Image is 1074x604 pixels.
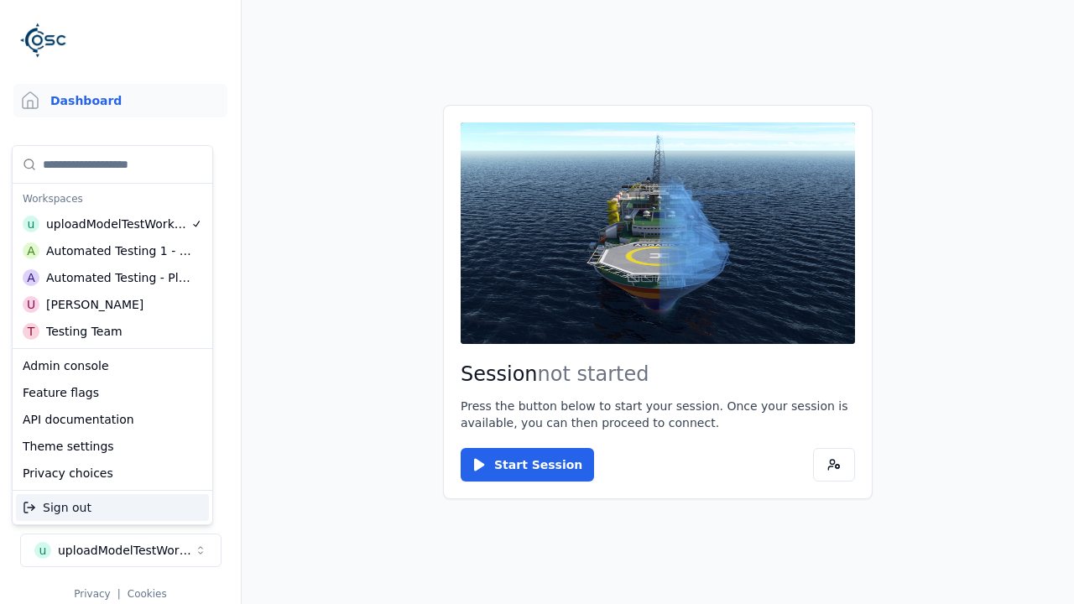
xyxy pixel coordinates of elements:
div: A [23,269,39,286]
div: Suggestions [13,349,212,490]
div: uploadModelTestWorkspace [46,216,190,232]
div: Theme settings [16,433,209,460]
div: Workspaces [16,187,209,211]
div: Privacy choices [16,460,209,487]
div: Automated Testing - Playwright [46,269,191,286]
div: u [23,216,39,232]
div: T [23,323,39,340]
div: Testing Team [46,323,123,340]
div: Automated Testing 1 - Playwright [46,242,192,259]
div: API documentation [16,406,209,433]
div: U [23,296,39,313]
div: [PERSON_NAME] [46,296,143,313]
div: Feature flags [16,379,209,406]
div: Suggestions [13,491,212,524]
div: A [23,242,39,259]
div: Admin console [16,352,209,379]
div: Sign out [16,494,209,521]
div: Suggestions [13,146,212,348]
